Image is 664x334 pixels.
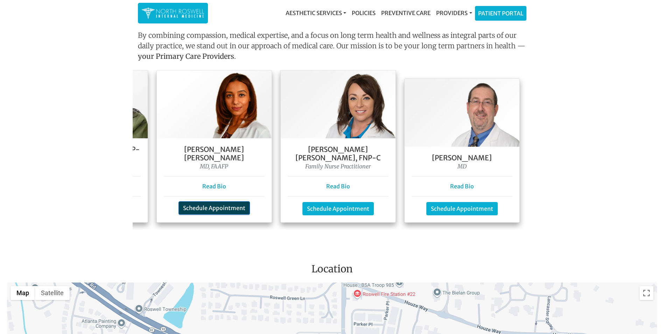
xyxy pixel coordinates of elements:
[405,79,519,147] img: Dr. George Kanes
[457,163,467,170] i: MD
[305,163,371,170] i: Family Nurse Practitioner
[35,286,70,300] button: Show satellite imagery
[349,6,378,20] a: Policies
[281,70,396,138] img: Keela Weeks Leger, FNP-C
[157,70,272,138] img: Dr. Farah Mubarak Ali MD, FAAFP
[141,6,204,20] img: North Roswell Internal Medicine
[433,6,475,20] a: Providers
[179,201,250,215] a: Schedule Appointment
[5,263,659,278] h3: Location
[11,286,35,300] button: Show street map
[202,183,226,190] a: Read Bio
[475,6,526,20] a: Patient Portal
[639,286,653,300] button: Toggle fullscreen view
[288,145,389,162] h5: [PERSON_NAME] [PERSON_NAME], FNP-C
[326,183,350,190] a: Read Bio
[302,202,374,215] a: Schedule Appointment
[164,145,265,162] h5: [PERSON_NAME] [PERSON_NAME]
[138,52,234,61] strong: your Primary Care Providers
[378,6,433,20] a: Preventive Care
[200,163,228,170] i: MD, FAAFP
[283,6,349,20] a: Aesthetic Services
[450,183,474,190] a: Read Bio
[138,30,526,64] p: By combining compassion, medical expertise, and a focus on long term health and wellness as integ...
[412,154,512,162] h5: [PERSON_NAME]
[426,202,498,215] a: Schedule Appointment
